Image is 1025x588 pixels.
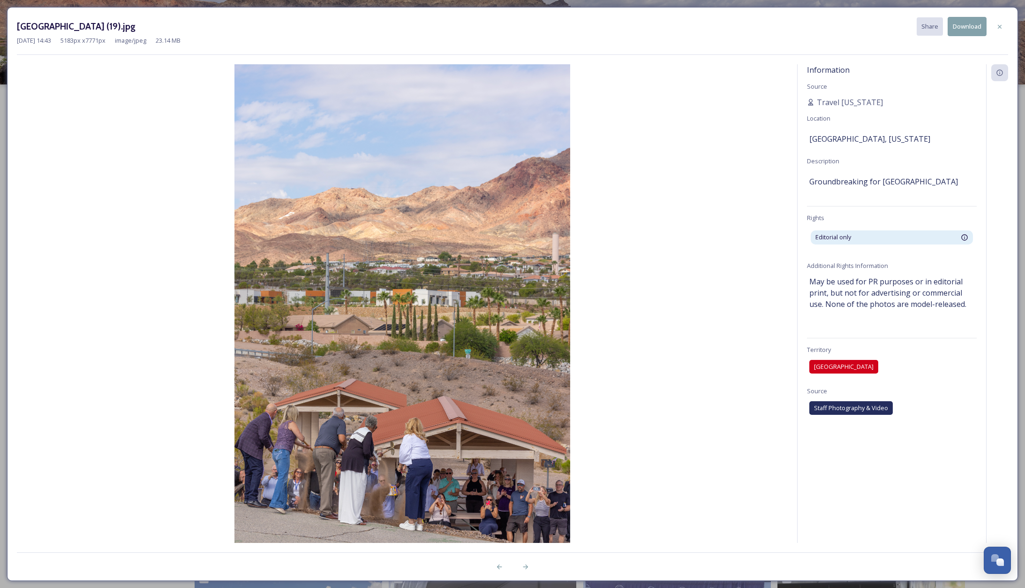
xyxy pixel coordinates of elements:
span: Description [807,157,839,165]
span: Location [807,114,830,122]
button: Download [948,17,987,36]
span: [GEOGRAPHIC_DATA] [814,362,874,371]
span: 5183 px x 7771 px [60,36,106,45]
span: Editorial only [815,233,851,242]
span: Rights [807,214,824,222]
span: Travel [US_STATE] [817,97,883,108]
img: _15A0939.jpg [17,64,788,568]
span: Territory [807,345,831,354]
span: [DATE] 14:43 [17,36,51,45]
span: [GEOGRAPHIC_DATA], [US_STATE] [809,133,930,145]
span: Source [807,387,827,395]
h3: [GEOGRAPHIC_DATA] (19).jpg [17,20,136,33]
span: 23.14 MB [156,36,181,45]
button: Open Chat [984,547,1011,574]
span: Information [807,65,850,75]
button: Share [917,17,943,36]
span: Additional Rights Information [807,261,888,270]
span: Groundbreaking for [GEOGRAPHIC_DATA] [809,176,958,187]
span: Source [807,82,827,91]
span: May be used for PR purposes or in editorial print, but not for advertising or commercial use. Non... [809,276,974,310]
span: image/jpeg [115,36,146,45]
span: Staff Photography & Video [814,404,888,412]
